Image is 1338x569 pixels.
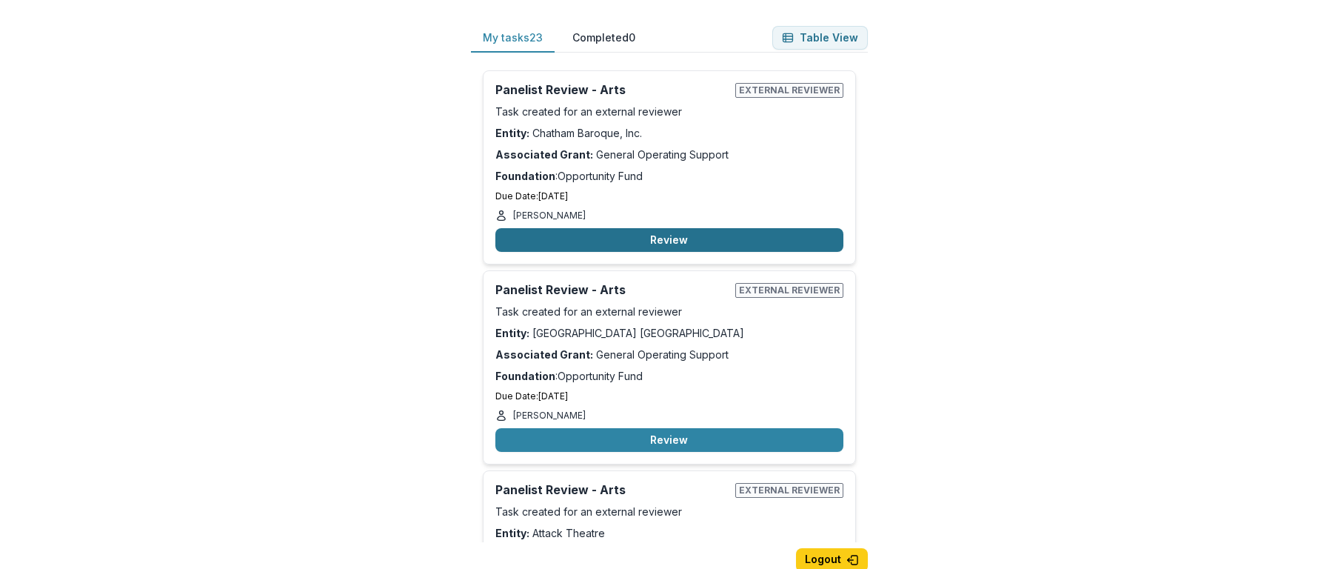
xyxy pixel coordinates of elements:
[495,283,729,297] h2: Panelist Review - Arts
[495,327,529,339] strong: Entity:
[495,347,843,362] p: General Operating Support
[495,304,843,319] p: Task created for an external reviewer
[495,368,843,384] p: : Opportunity Fund
[513,409,586,422] p: [PERSON_NAME]
[772,26,868,50] button: Table View
[495,325,843,341] p: [GEOGRAPHIC_DATA] [GEOGRAPHIC_DATA]
[495,428,843,452] button: Review
[561,24,647,53] button: Completed 0
[495,504,843,519] p: Task created for an external reviewer
[495,527,529,539] strong: Entity:
[513,209,586,222] p: [PERSON_NAME]
[495,83,729,97] h2: Panelist Review - Arts
[495,168,843,184] p: : Opportunity Fund
[735,483,843,498] span: External reviewer
[495,148,593,161] strong: Associated Grant:
[495,390,843,403] p: Due Date: [DATE]
[735,83,843,98] span: External reviewer
[495,348,593,361] strong: Associated Grant:
[735,283,843,298] span: External reviewer
[495,525,843,541] p: Attack Theatre
[495,190,843,203] p: Due Date: [DATE]
[495,170,555,182] strong: Foundation
[495,483,729,497] h2: Panelist Review - Arts
[495,147,843,162] p: General Operating Support
[471,24,555,53] button: My tasks 23
[495,125,843,141] p: Chatham Baroque, Inc.
[495,127,529,139] strong: Entity:
[495,104,843,119] p: Task created for an external reviewer
[495,228,843,252] button: Review
[495,370,555,382] strong: Foundation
